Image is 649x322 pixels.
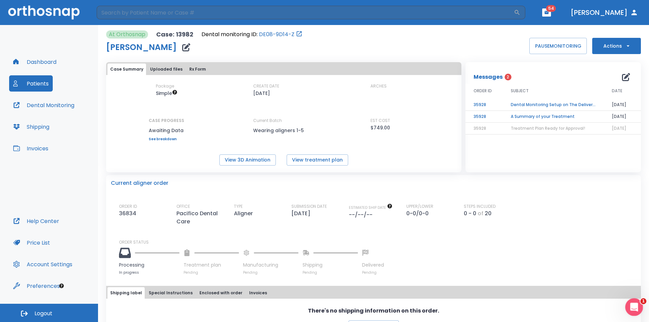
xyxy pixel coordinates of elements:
[625,298,643,316] iframe: Intercom live chat
[156,30,193,39] p: Case: 13982
[9,97,78,113] button: Dental Monitoring
[349,205,392,210] span: The date will be available after approving treatment plan
[503,99,604,111] td: Dental Monitoring Setup on The Delivery Day
[370,83,387,89] p: ARCHES
[197,287,245,299] button: Enclosed with order
[592,38,641,54] button: Actions
[253,83,279,89] p: CREATE DATE
[201,30,258,39] p: Dental monitoring ID:
[58,283,65,289] div: Tooltip anchor
[259,30,294,39] a: DE08-9D14-Z
[119,262,179,269] p: Processing
[465,99,503,111] td: 35928
[119,270,179,275] p: In progress
[465,111,503,123] td: 35928
[291,209,313,218] p: [DATE]
[406,203,433,209] p: UPPER/LOWER
[119,203,137,209] p: ORDER ID
[641,298,647,304] span: 1
[303,262,358,269] p: Shipping
[109,30,145,39] p: At Orthosnap
[9,256,76,272] button: Account Settings
[107,287,640,299] div: tabs
[503,111,604,123] td: A Summary of your Treatment
[156,83,174,89] p: Package
[176,203,190,209] p: OFFICE
[243,270,298,275] p: Pending
[287,154,348,166] button: View treatment plan
[253,118,314,124] p: Current Batch
[529,38,587,54] button: PAUSEMONITORING
[9,54,61,70] button: Dashboard
[119,239,636,245] p: ORDER STATUS
[234,209,256,218] p: Aligner
[9,234,54,251] button: Price List
[106,43,177,51] h1: [PERSON_NAME]
[243,262,298,269] p: Manufacturing
[485,209,491,218] p: 20
[474,125,486,131] span: 35928
[149,137,184,141] a: See breakdown
[308,307,439,315] p: There's no shipping information on this order.
[612,125,626,131] span: [DATE]
[464,203,496,209] p: STEPS INCLUDED
[464,209,476,218] p: 0 - 0
[119,209,139,218] p: 36834
[370,118,390,124] p: EST COST
[253,126,314,134] p: Wearing aligners 1-5
[406,209,431,218] p: 0-0/0-0
[511,125,585,131] span: Treatment Plan Ready for Approval!
[362,270,384,275] p: Pending
[219,154,276,166] button: View 3D Animation
[187,64,209,75] button: Rx Form
[511,88,529,94] span: SUBJECT
[474,88,492,94] span: ORDER ID
[107,287,145,299] button: Shipping label
[291,203,327,209] p: SUBMISSION DATE
[9,140,52,156] button: Invoices
[111,179,168,187] p: Current aligner order
[97,6,514,19] input: Search by Patient Name or Case #
[184,270,239,275] p: Pending
[568,6,641,19] button: [PERSON_NAME]
[9,75,53,92] button: Patients
[370,124,390,132] p: $749.00
[604,111,641,123] td: [DATE]
[201,30,303,39] div: Open patient in dental monitoring portal
[478,209,483,218] p: of
[147,64,185,75] button: Uploaded files
[149,118,184,124] p: CASE PROGRESS
[34,310,52,317] span: Logout
[612,88,622,94] span: DATE
[546,5,556,12] span: 54
[8,5,80,19] img: Orthosnap
[107,64,146,75] button: Case Summary
[234,203,243,209] p: TYPE
[474,73,503,81] p: Messages
[156,90,177,97] span: Up to 10 steps (20 aligners)
[303,270,358,275] p: Pending
[107,64,460,75] div: tabs
[604,99,641,111] td: [DATE]
[184,262,239,269] p: Treatment plan
[176,209,234,226] p: Pacifico Dental Care
[253,89,270,97] p: [DATE]
[9,213,63,229] button: Help Center
[505,74,511,80] span: 2
[9,119,53,135] button: Shipping
[149,126,184,134] p: Awaiting Data
[9,278,64,294] button: Preferences
[362,262,384,269] p: Delivered
[146,287,195,299] button: Special Instructions
[349,211,375,219] p: --/--/--
[246,287,270,299] button: Invoices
